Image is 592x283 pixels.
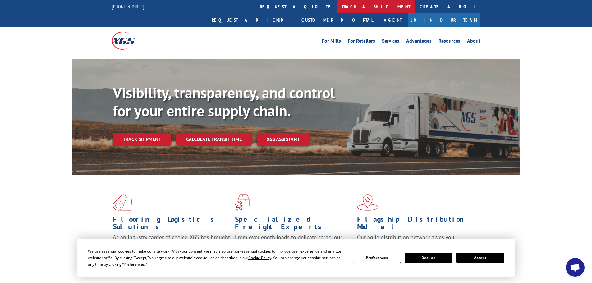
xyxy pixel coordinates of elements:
[248,255,271,260] span: Cookie Policy
[438,39,460,45] a: Resources
[297,13,378,27] a: Customer Portal
[176,133,252,146] a: Calculate transit time
[257,133,310,146] a: XGS ASSISTANT
[113,194,132,211] img: xgs-icon-total-supply-chain-intelligence-red
[382,39,399,45] a: Services
[77,239,515,277] div: Cookie Consent Prompt
[456,253,504,263] button: Accept
[357,194,379,211] img: xgs-icon-flagship-distribution-model-red
[88,248,345,267] div: We use essential cookies to make our site work. With your consent, we may also use non-essential ...
[322,39,341,45] a: For Mills
[124,262,145,267] span: Preferences
[357,234,471,248] span: Our agile distribution network gives you nationwide inventory management on demand.
[113,83,335,120] b: Visibility, transparency, and control for your entire supply chain.
[113,133,171,146] a: Track shipment
[113,234,230,256] span: As an industry carrier of choice, XGS has brought innovation and dedication to flooring logistics...
[235,234,352,261] p: From overlength loads to delicate cargo, our experienced staff knows the best way to move your fr...
[405,253,452,263] button: Decline
[406,39,432,45] a: Advantages
[348,39,375,45] a: For Retailers
[353,253,401,263] button: Preferences
[207,13,297,27] a: Request a pickup
[357,216,475,234] h1: Flagship Distribution Model
[113,216,230,234] h1: Flooring Logistics Solutions
[378,13,408,27] a: Agent
[112,3,144,10] a: [PHONE_NUMBER]
[235,216,352,234] h1: Specialized Freight Experts
[408,13,480,27] a: Join Our Team
[235,194,250,211] img: xgs-icon-focused-on-flooring-red
[467,39,480,45] a: About
[566,258,585,277] div: Open chat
